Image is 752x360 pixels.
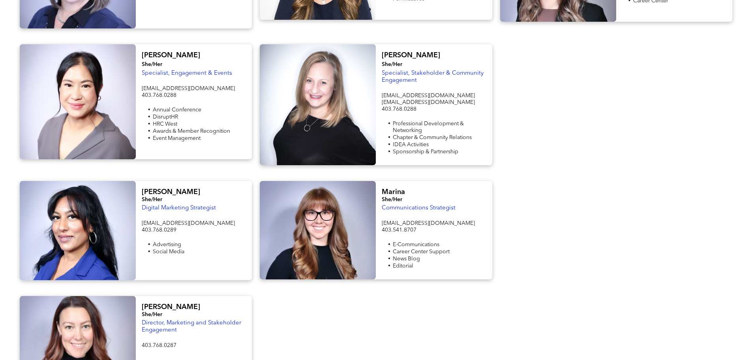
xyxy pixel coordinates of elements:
[382,221,475,226] span: [EMAIL_ADDRESS][DOMAIN_NAME]
[393,249,450,254] span: Career Center Support
[393,149,458,155] span: Sponsorship & Partnership
[153,249,184,254] span: Social Media
[382,62,402,67] span: She/Her
[142,320,241,333] span: Director, Marketing and Stakeholder Engagement
[393,121,464,133] span: Professional Development & Networking
[142,86,235,91] span: [EMAIL_ADDRESS][DOMAIN_NAME]
[142,303,200,311] span: [PERSON_NAME]
[142,221,235,233] span: [EMAIL_ADDRESS][DOMAIN_NAME] 403.768.0289
[153,242,181,247] span: Advertising
[382,106,416,112] span: 403.768.0288
[142,92,176,98] span: 403.768.0288
[382,197,402,202] span: She/Her
[142,62,162,67] span: She/Her
[142,205,216,211] span: Digital Marketing Strategist
[153,107,201,113] span: Annual Conference
[382,100,475,105] span: [EMAIL_ADDRESS][DOMAIN_NAME]
[393,263,413,269] span: Editorial
[393,256,420,262] span: News Blog
[382,70,484,83] span: Specialist, Stakeholder & Community Engagement
[382,52,440,59] span: [PERSON_NAME]
[382,205,456,211] span: Communications Strategist
[142,343,176,348] span: 403.768.0287
[393,142,429,147] span: IDEA Activities
[393,135,472,140] span: Chapter & Community Relations
[382,93,475,98] span: [EMAIL_ADDRESS][DOMAIN_NAME]
[153,128,230,134] span: Awards & Member Recognition
[142,197,162,202] span: She/Her
[382,227,416,233] span: 403.541.8707
[142,52,200,59] span: [PERSON_NAME]
[382,188,405,196] span: Marina
[393,242,439,247] span: E-Communications
[142,70,232,76] span: Specialist, Engagement & Events
[153,136,201,141] span: Event Management
[153,114,178,120] span: DisruptHR
[142,312,162,317] span: She/Her
[142,188,200,196] span: [PERSON_NAME]
[153,121,177,127] span: HRC West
